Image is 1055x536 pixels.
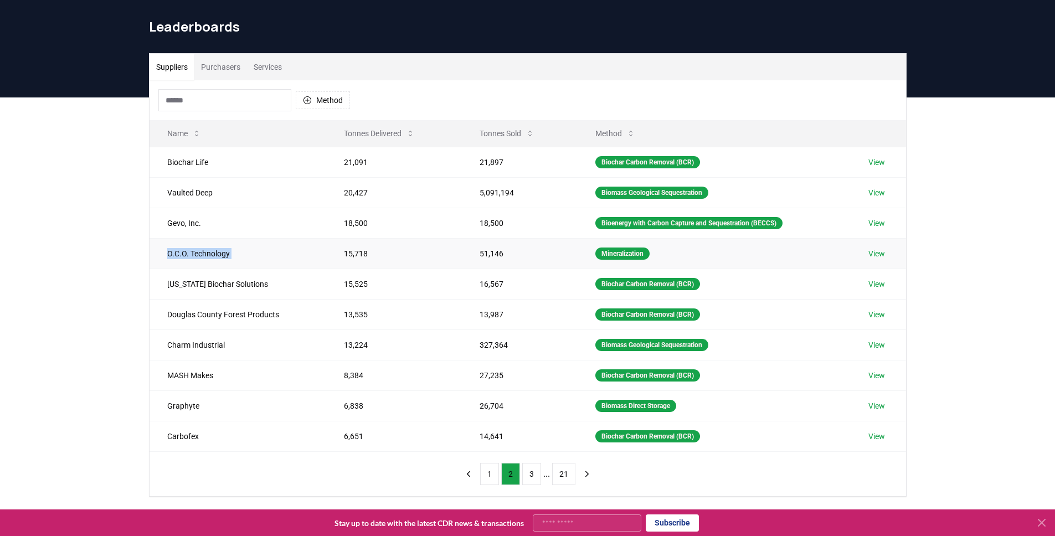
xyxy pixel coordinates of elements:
[150,329,326,360] td: Charm Industrial
[326,421,462,451] td: 6,651
[462,299,577,329] td: 13,987
[595,339,708,351] div: Biomass Geological Sequestration
[326,360,462,390] td: 8,384
[480,463,499,485] button: 1
[194,54,247,80] button: Purchasers
[522,463,541,485] button: 3
[326,329,462,360] td: 13,224
[326,147,462,177] td: 21,091
[326,177,462,208] td: 20,427
[595,187,708,199] div: Biomass Geological Sequestration
[296,91,350,109] button: Method
[150,238,326,269] td: O.C.O. Technology
[595,217,783,229] div: Bioenergy with Carbon Capture and Sequestration (BECCS)
[543,467,550,481] li: ...
[326,208,462,238] td: 18,500
[595,400,676,412] div: Biomass Direct Storage
[578,463,596,485] button: next page
[868,279,885,290] a: View
[868,400,885,411] a: View
[462,421,577,451] td: 14,641
[595,248,650,260] div: Mineralization
[150,208,326,238] td: Gevo, Inc.
[150,421,326,451] td: Carbofex
[595,369,700,382] div: Biochar Carbon Removal (BCR)
[595,430,700,442] div: Biochar Carbon Removal (BCR)
[868,431,885,442] a: View
[462,208,577,238] td: 18,500
[462,329,577,360] td: 327,364
[868,339,885,351] a: View
[150,177,326,208] td: Vaulted Deep
[595,156,700,168] div: Biochar Carbon Removal (BCR)
[868,157,885,168] a: View
[552,463,575,485] button: 21
[150,390,326,421] td: Graphyte
[586,122,644,145] button: Method
[462,147,577,177] td: 21,897
[326,390,462,421] td: 6,838
[149,18,907,35] h1: Leaderboards
[462,390,577,421] td: 26,704
[158,122,210,145] button: Name
[595,308,700,321] div: Biochar Carbon Removal (BCR)
[326,269,462,299] td: 15,525
[868,370,885,381] a: View
[868,218,885,229] a: View
[868,309,885,320] a: View
[335,122,424,145] button: Tonnes Delivered
[150,360,326,390] td: MASH Makes
[150,299,326,329] td: Douglas County Forest Products
[326,238,462,269] td: 15,718
[868,187,885,198] a: View
[501,463,520,485] button: 2
[462,238,577,269] td: 51,146
[462,360,577,390] td: 27,235
[247,54,289,80] button: Services
[462,177,577,208] td: 5,091,194
[326,299,462,329] td: 13,535
[595,278,700,290] div: Biochar Carbon Removal (BCR)
[459,463,478,485] button: previous page
[150,269,326,299] td: [US_STATE] Biochar Solutions
[868,248,885,259] a: View
[462,269,577,299] td: 16,567
[150,54,194,80] button: Suppliers
[471,122,543,145] button: Tonnes Sold
[150,147,326,177] td: Biochar Life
